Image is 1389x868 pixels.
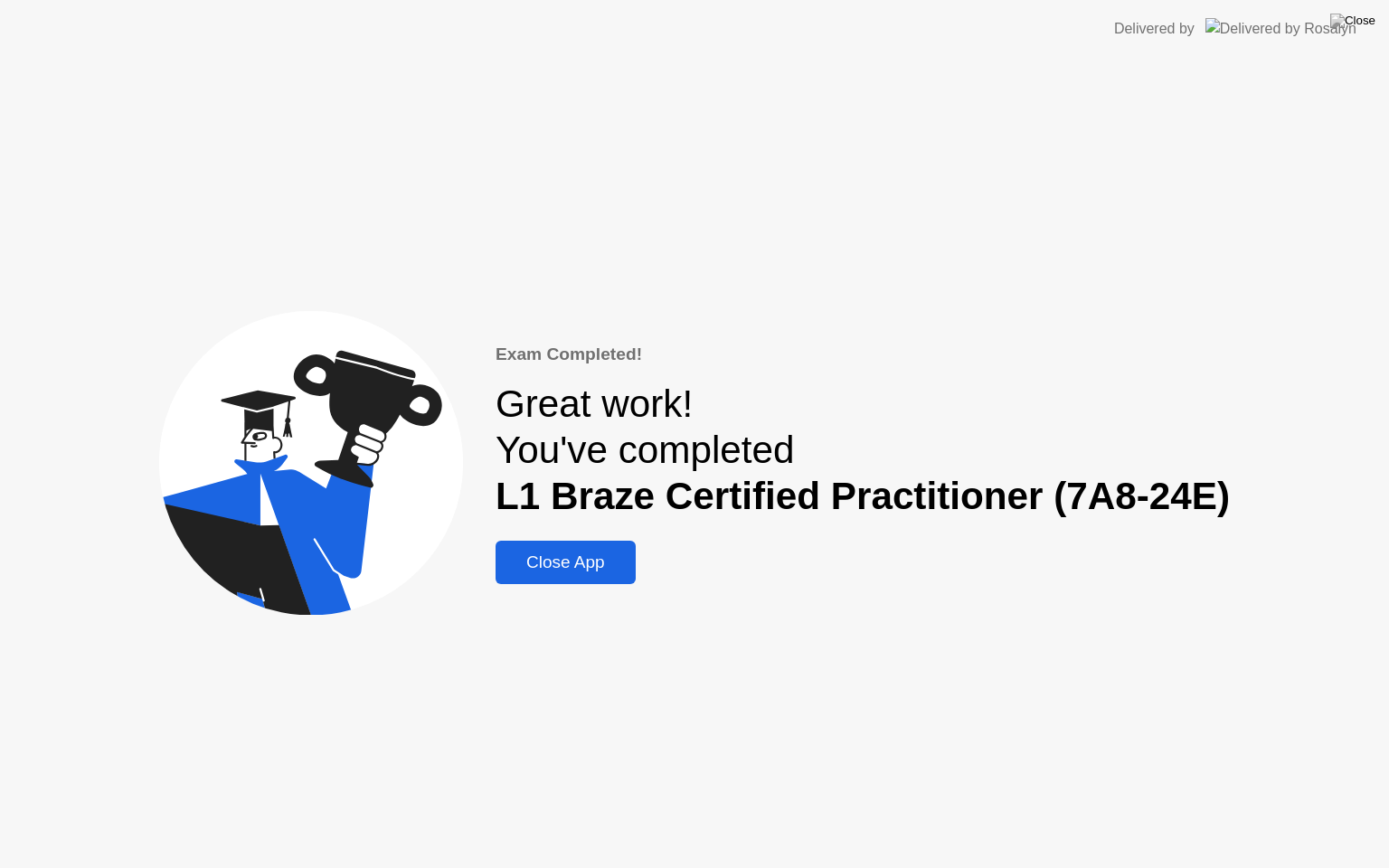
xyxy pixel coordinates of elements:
button: Close App [496,541,636,584]
img: Close [1330,14,1375,28]
div: Delivered by [1114,18,1195,40]
div: Great work! You've completed [496,382,1230,519]
div: Exam Completed! [496,342,1230,368]
b: L1 Braze Certified Practitioner (7A8-24E) [496,475,1230,517]
div: Close App [501,552,630,572]
img: Delivered by Rosalyn [1205,18,1356,39]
